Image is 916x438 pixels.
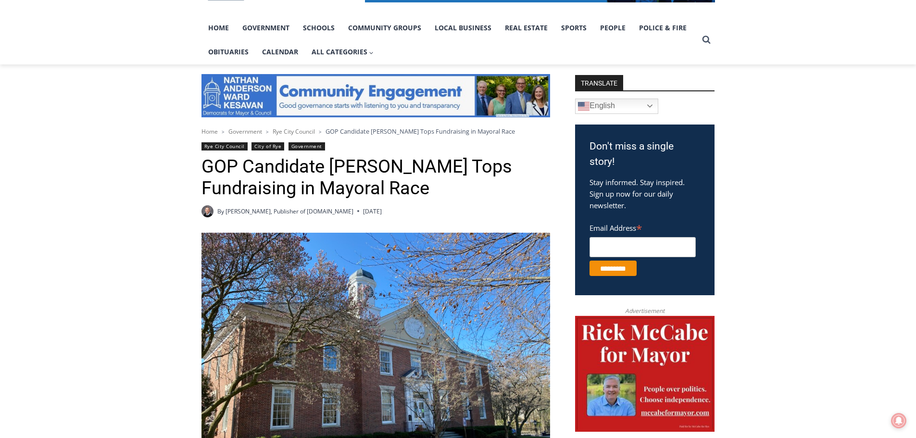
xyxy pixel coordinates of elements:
[554,16,593,40] a: Sports
[201,16,236,40] a: Home
[100,28,134,79] div: Face Painting
[590,218,696,236] label: Email Address
[201,205,213,217] a: Author image
[231,93,466,120] a: Intern @ [DOMAIN_NAME]
[632,16,693,40] a: Police & Fire
[305,40,381,64] button: Child menu of All Categories
[217,207,224,216] span: By
[363,207,382,216] time: [DATE]
[100,81,105,91] div: 3
[698,31,715,49] button: View Search Form
[8,97,123,119] h4: [PERSON_NAME] Read Sanctuary Fall Fest: [DATE]
[266,128,269,135] span: >
[243,0,454,93] div: "We would have speakers with experience in local journalism speak to us about their experiences a...
[575,316,715,432] img: McCabe for Mayor
[201,127,218,136] a: Home
[341,16,428,40] a: Community Groups
[326,127,515,136] span: GOP Candidate [PERSON_NAME] Tops Fundraising in Mayoral Race
[201,142,248,150] a: Rye City Council
[222,128,225,135] span: >
[201,126,550,136] nav: Breadcrumbs
[273,127,315,136] a: Rye City Council
[590,176,700,211] p: Stay informed. Stay inspired. Sign up now for our daily newsletter.
[296,16,341,40] a: Schools
[498,16,554,40] a: Real Estate
[593,16,632,40] a: People
[251,96,446,117] span: Intern @ [DOMAIN_NAME]
[0,96,139,120] a: [PERSON_NAME] Read Sanctuary Fall Fest: [DATE]
[575,75,623,90] strong: TRANSLATE
[236,16,296,40] a: Government
[590,139,700,169] h3: Don't miss a single story!
[251,142,284,150] a: City of Rye
[615,306,674,315] span: Advertisement
[255,40,305,64] a: Calendar
[319,128,322,135] span: >
[578,100,590,112] img: en
[226,207,353,215] a: [PERSON_NAME], Publisher of [DOMAIN_NAME]
[201,156,550,200] h1: GOP Candidate [PERSON_NAME] Tops Fundraising in Mayoral Race
[428,16,498,40] a: Local Business
[228,127,262,136] a: Government
[201,16,698,64] nav: Primary Navigation
[289,142,325,150] a: Government
[107,81,110,91] div: /
[112,81,116,91] div: 6
[575,99,658,114] a: English
[201,40,255,64] a: Obituaries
